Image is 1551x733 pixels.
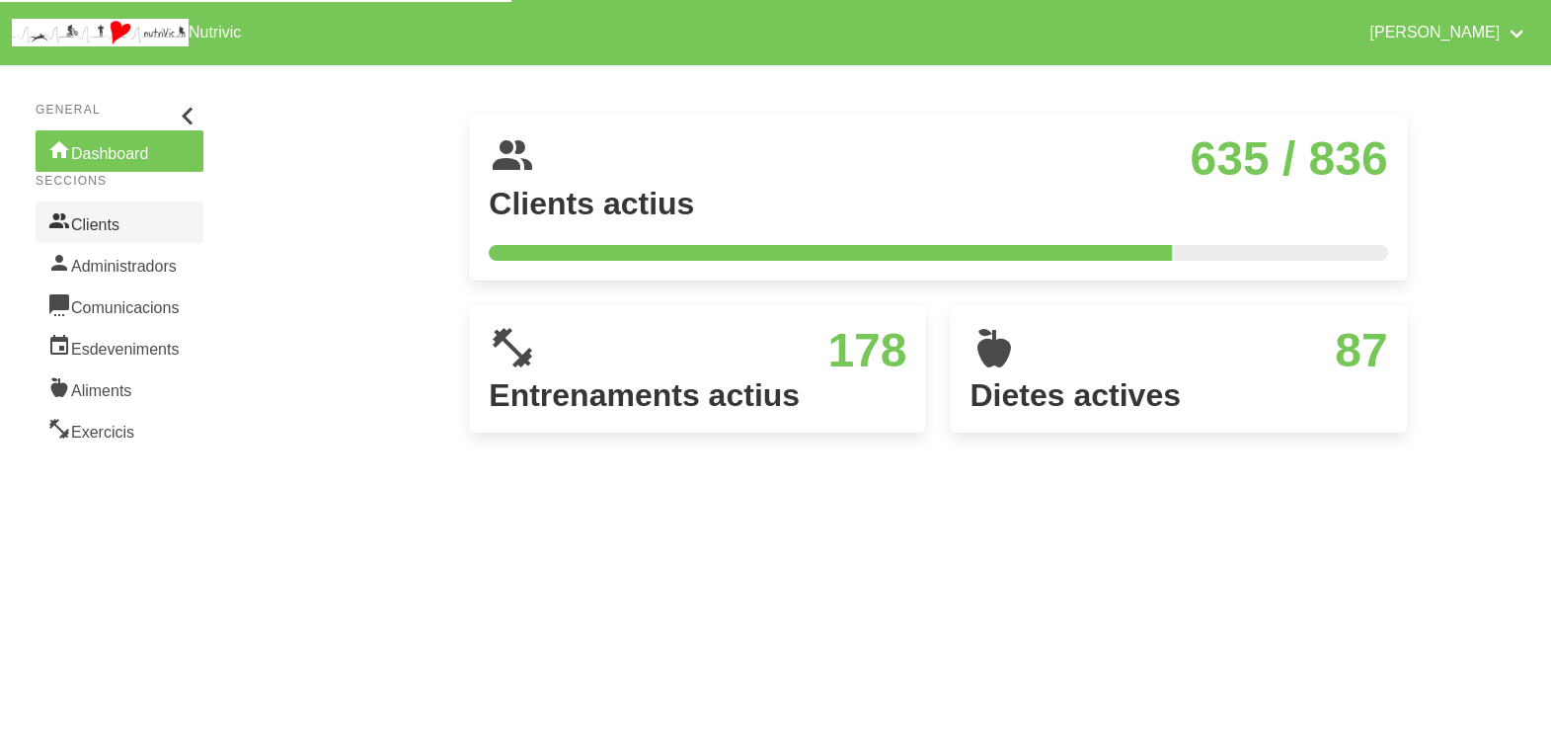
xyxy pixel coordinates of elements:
[36,243,203,285] a: Administradors
[36,409,203,450] a: Exercicis
[36,172,203,190] p: Seccions
[552,132,1387,186] h3: 635 / 836
[36,130,203,172] a: Dashboard
[12,19,189,46] img: company_logo
[1357,8,1539,57] a: [PERSON_NAME]
[552,324,906,377] h3: 178
[36,101,203,119] p: General
[36,202,203,243] a: Clients
[969,377,1387,413] h4: Dietes actives
[36,285,203,326] a: Comunicacions
[489,377,906,413] h4: Entrenaments actius
[36,326,203,367] a: Esdeveniments
[36,367,203,409] a: Aliments
[489,186,1387,221] h4: Clients actius
[1033,324,1387,377] h3: 87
